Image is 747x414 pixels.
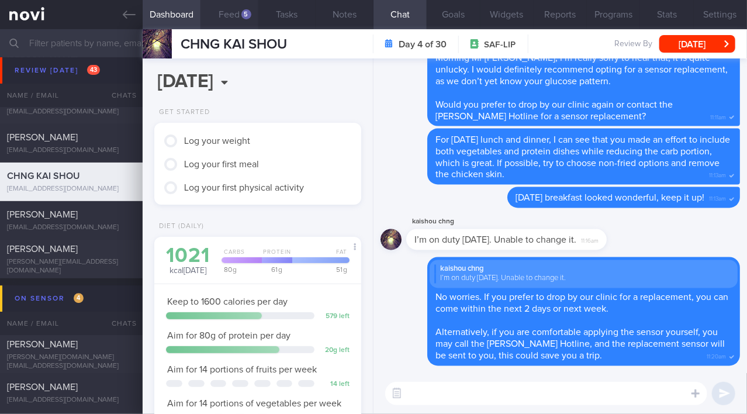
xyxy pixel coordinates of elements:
span: Aim for 14 portions of fruits per week [167,365,317,374]
div: 61 g [258,266,292,273]
span: No worries. If you prefer to drop by our clinic for a replacement, you can come within the next 2... [435,293,728,314]
div: 51 g [289,266,350,273]
strong: Day 4 of 30 [399,39,447,50]
span: 11:13am [709,192,726,203]
span: 11:16am [581,234,599,246]
div: 579 left [320,312,350,321]
div: Diet (Daily) [154,222,204,231]
div: [EMAIL_ADDRESS][DOMAIN_NAME] [7,69,136,78]
div: 1021 [166,246,210,266]
span: Morning Mr [PERSON_NAME], I’m really sorry to hear that, it is quite unlucky. I would definitely ... [435,53,728,86]
span: [PERSON_NAME] [7,382,78,392]
span: [PERSON_NAME] [7,56,78,65]
div: [PERSON_NAME][EMAIL_ADDRESS][DOMAIN_NAME] [7,258,136,275]
div: 14 left [320,380,350,389]
span: Would you prefer to drop by our clinic again or contact the [PERSON_NAME] Hotline for a sensor re... [435,100,673,121]
span: 11:11am [710,111,726,122]
span: Aim for 80g of protein per day [167,331,290,340]
div: [EMAIL_ADDRESS][DOMAIN_NAME] [7,223,136,232]
span: [PERSON_NAME] [7,94,78,103]
div: Fat [289,249,350,263]
span: 4 [74,293,84,303]
span: CHNG KAI SHOU [181,37,287,51]
span: I’m on duty [DATE]. Unable to change it. [414,236,576,245]
span: SAF-LIP [484,39,516,51]
button: [DATE] [659,35,735,53]
div: [EMAIL_ADDRESS][DOMAIN_NAME] [7,146,136,155]
span: 11:13am [709,169,726,180]
span: CHNG KAI SHOU [7,171,80,181]
div: On sensor [12,291,87,306]
span: [PERSON_NAME] [7,244,78,254]
span: [DATE] breakfast looked wonderful, keep it up! [516,194,704,203]
span: 11:20am [707,350,726,361]
div: [EMAIL_ADDRESS][DOMAIN_NAME] [7,396,136,405]
div: Carbs [218,249,262,263]
div: 20 g left [320,346,350,355]
div: [EMAIL_ADDRESS][DOMAIN_NAME] [7,108,136,116]
span: Aim for 14 portions of vegetables per week [167,399,341,408]
span: [PERSON_NAME] [7,210,78,219]
div: kaishou chng [434,265,733,274]
div: [PERSON_NAME][DOMAIN_NAME][EMAIL_ADDRESS][DOMAIN_NAME] [7,353,136,371]
span: Review By [614,39,652,50]
span: [PERSON_NAME] [7,340,78,349]
span: Keep to 1600 calories per day [167,297,288,306]
span: [PERSON_NAME] [7,133,78,142]
span: For [DATE] lunch and dinner, I can see that you made an effort to include both vegetables and pro... [435,135,730,180]
div: Protein [258,249,292,263]
div: 5 [241,9,251,19]
span: Alternatively, if you are comfortable applying the sensor yourself, you may call the [PERSON_NAME... [435,328,725,361]
div: Chats [96,312,143,335]
div: kcal [DATE] [166,246,210,277]
div: I’m on duty [DATE]. Unable to change it. [434,274,733,284]
div: Get Started [154,108,210,117]
div: 80 g [218,266,262,273]
div: [EMAIL_ADDRESS][DOMAIN_NAME] [7,185,136,194]
div: kaishou chng [406,215,642,229]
